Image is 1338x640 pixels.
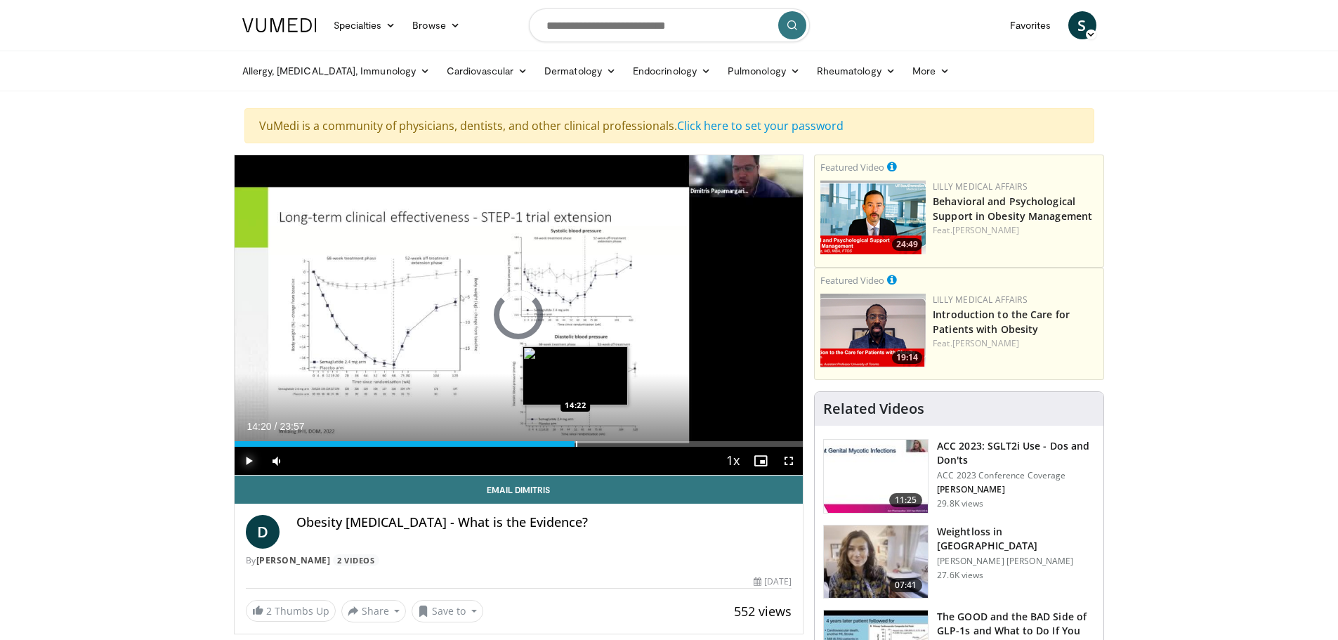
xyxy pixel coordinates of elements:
[529,8,810,42] input: Search topics, interventions
[280,421,304,432] span: 23:57
[242,18,317,32] img: VuMedi Logo
[1002,11,1060,39] a: Favorites
[889,493,923,507] span: 11:25
[820,181,926,254] a: 24:49
[892,238,922,251] span: 24:49
[734,603,792,620] span: 552 views
[536,57,624,85] a: Dermatology
[820,294,926,367] img: acc2e291-ced4-4dd5-b17b-d06994da28f3.png.150x105_q85_crop-smart_upscale.png
[235,476,804,504] a: Email Dimitris
[808,57,904,85] a: Rheumatology
[247,421,272,432] span: 14:20
[719,447,747,475] button: Playback Rate
[820,274,884,287] small: Featured Video
[937,484,1095,495] p: [PERSON_NAME]
[266,604,272,618] span: 2
[275,421,277,432] span: /
[719,57,808,85] a: Pulmonology
[937,470,1095,481] p: ACC 2023 Conference Coverage
[889,578,923,592] span: 07:41
[892,351,922,364] span: 19:14
[747,447,775,475] button: Enable picture-in-picture mode
[937,556,1095,567] p: [PERSON_NAME] [PERSON_NAME]
[333,554,379,566] a: 2 Videos
[824,440,928,513] img: 9258cdf1-0fbf-450b-845f-99397d12d24a.150x105_q85_crop-smart_upscale.jpg
[256,554,331,566] a: [PERSON_NAME]
[234,57,439,85] a: Allergy, [MEDICAL_DATA], Immunology
[235,447,263,475] button: Play
[933,294,1028,306] a: Lilly Medical Affairs
[246,554,792,567] div: By
[235,155,804,476] video-js: Video Player
[937,439,1095,467] h3: ACC 2023: SGLT2i Use - Dos and Don'ts
[754,575,792,588] div: [DATE]
[904,57,958,85] a: More
[933,181,1028,192] a: Lilly Medical Affairs
[937,570,983,581] p: 27.6K views
[952,337,1019,349] a: [PERSON_NAME]
[820,161,884,174] small: Featured Video
[1068,11,1096,39] a: S
[244,108,1094,143] div: VuMedi is a community of physicians, dentists, and other clinical professionals.
[263,447,291,475] button: Mute
[820,181,926,254] img: ba3304f6-7838-4e41-9c0f-2e31ebde6754.png.150x105_q85_crop-smart_upscale.png
[246,515,280,549] a: D
[325,11,405,39] a: Specialties
[933,224,1098,237] div: Feat.
[624,57,719,85] a: Endocrinology
[677,118,844,133] a: Click here to set your password
[438,57,536,85] a: Cardiovascular
[937,498,983,509] p: 29.8K views
[933,195,1092,223] a: Behavioral and Psychological Support in Obesity Management
[341,600,407,622] button: Share
[246,600,336,622] a: 2 Thumbs Up
[823,400,924,417] h4: Related Videos
[823,525,1095,599] a: 07:41 Weightloss in [GEOGRAPHIC_DATA] [PERSON_NAME] [PERSON_NAME] 27.6K views
[296,515,792,530] h4: Obesity [MEDICAL_DATA] - What is the Evidence?
[937,525,1095,553] h3: Weightloss in [GEOGRAPHIC_DATA]
[933,337,1098,350] div: Feat.
[523,346,628,405] img: image.jpeg
[235,441,804,447] div: Progress Bar
[412,600,483,622] button: Save to
[952,224,1019,236] a: [PERSON_NAME]
[404,11,468,39] a: Browse
[824,525,928,599] img: 9983fed1-7565-45be-8934-aef1103ce6e2.150x105_q85_crop-smart_upscale.jpg
[820,294,926,367] a: 19:14
[933,308,1070,336] a: Introduction to the Care for Patients with Obesity
[823,439,1095,514] a: 11:25 ACC 2023: SGLT2i Use - Dos and Don'ts ACC 2023 Conference Coverage [PERSON_NAME] 29.8K views
[775,447,803,475] button: Fullscreen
